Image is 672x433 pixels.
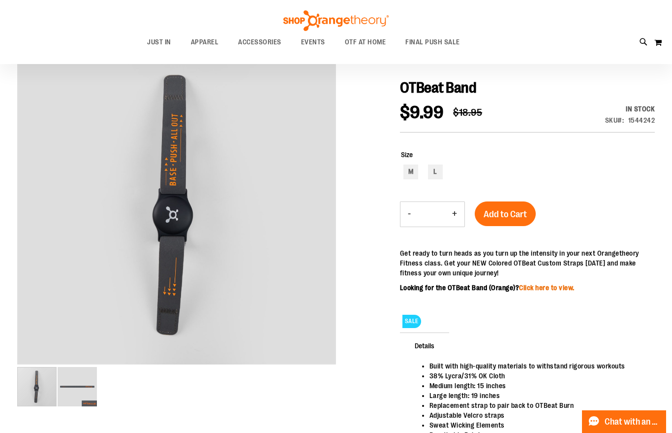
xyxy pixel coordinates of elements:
span: OTF AT HOME [345,31,386,53]
p: Get ready to turn heads as you turn up the intensity in your next Orangetheory Fitness class. Get... [400,248,655,278]
button: Decrease product quantity [400,202,418,227]
a: APPAREL [181,31,229,54]
button: Increase product quantity [445,202,464,227]
span: $9.99 [400,102,444,123]
div: L [428,165,443,179]
div: image 2 of 2 [58,366,97,407]
a: EVENTS [291,31,335,54]
li: Adjustable Velcro straps [429,410,645,420]
strong: SKU [605,116,624,124]
span: ACCESSORIES [238,31,281,53]
div: OTBeat Band [17,47,336,366]
input: Product quantity [418,202,445,226]
span: Details [400,333,449,358]
a: FINAL PUSH SALE [396,31,470,54]
li: 38% Lycra/31% OK Cloth [429,371,645,381]
li: Large length: 19 inches [429,391,645,400]
li: Replacement strap to pair back to OTBeat Burn [429,400,645,410]
div: image 1 of 2 [17,366,58,407]
span: $18.95 [453,107,482,118]
span: EVENTS [301,31,325,53]
div: carousel [17,47,336,407]
button: Add to Cart [475,201,536,226]
span: FINAL PUSH SALE [405,31,460,53]
span: JUST IN [147,31,171,53]
a: Click here to view. [519,284,575,292]
a: JUST IN [137,31,181,54]
a: ACCESSORIES [228,31,291,54]
div: M [403,165,418,179]
div: In stock [605,104,655,114]
li: Medium length: 15 inches [429,381,645,391]
span: OTBeat Band [400,79,477,96]
li: Built with high-quality materials to withstand rigorous workouts [429,361,645,371]
li: Sweat Wicking Elements [429,420,645,430]
img: Shop Orangetheory [282,10,390,31]
img: OTBeat Band [58,367,97,406]
div: 1544242 [628,115,655,125]
span: Add to Cart [484,209,527,220]
img: OTBeat Band [17,45,336,365]
b: Looking for the OTBeat Band (Orange)? [400,284,575,292]
a: OTF AT HOME [335,31,396,54]
button: Chat with an Expert [582,410,667,433]
span: Size [401,151,413,159]
span: APPAREL [191,31,219,53]
div: Availability [605,104,655,114]
span: SALE [402,315,421,328]
span: Chat with an Expert [605,417,660,427]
